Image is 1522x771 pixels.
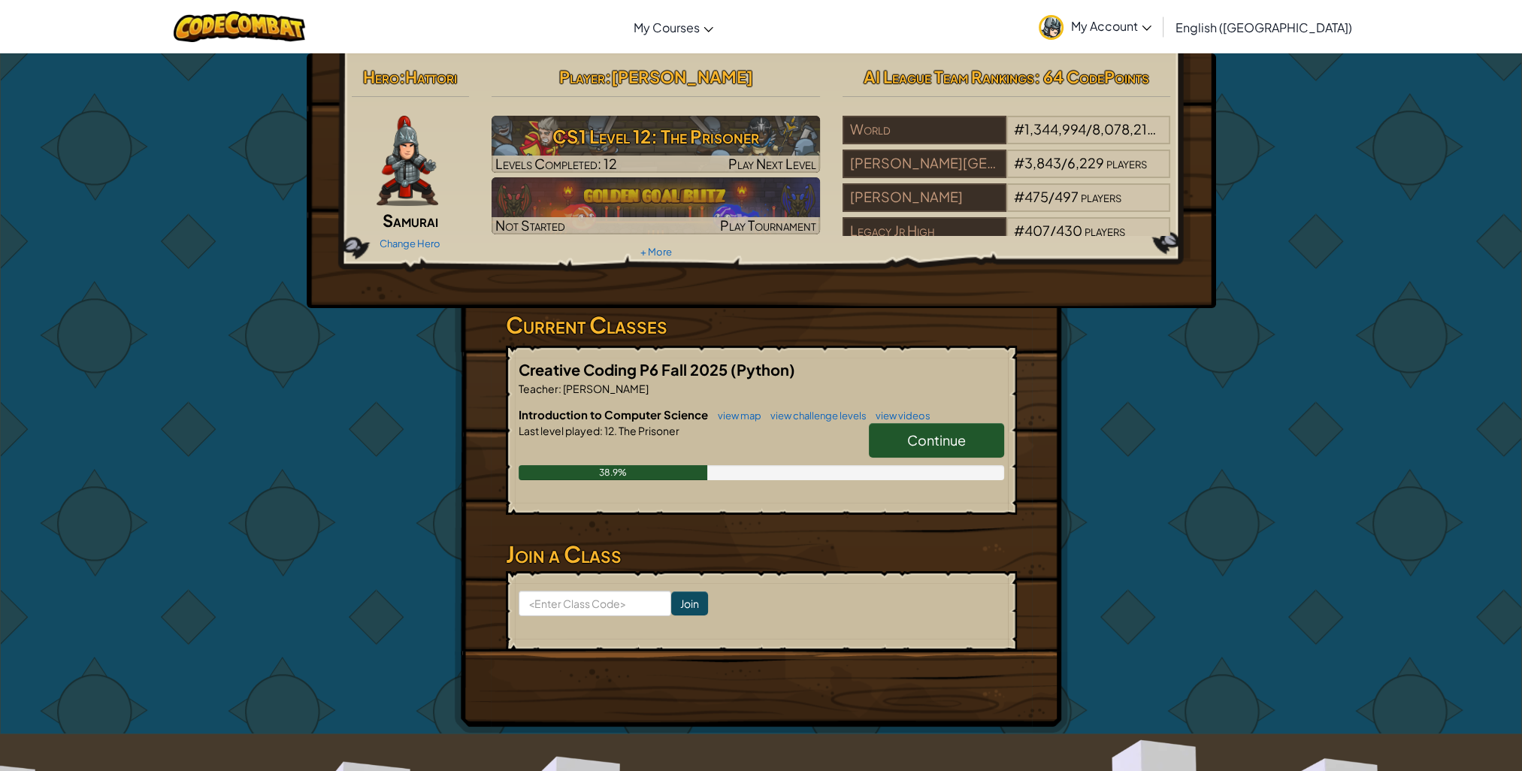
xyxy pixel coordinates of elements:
span: Player [558,66,604,87]
span: 475 [1024,188,1048,205]
span: 12. [603,424,617,437]
a: view videos [868,410,930,422]
span: Creative Coding P6 Fall 2025 [519,360,731,379]
img: CS1 Level 12: The Prisoner [492,116,820,173]
div: [PERSON_NAME][GEOGRAPHIC_DATA] [843,150,1006,178]
a: Play Next Level [492,116,820,173]
span: Play Tournament [720,216,816,234]
img: samurai.pose.png [377,116,438,206]
div: Legacy Jr High [843,217,1006,246]
a: Not StartedPlay Tournament [492,177,820,234]
span: 8,078,218 [1092,120,1156,138]
a: English ([GEOGRAPHIC_DATA]) [1168,7,1360,47]
img: CodeCombat logo [174,11,305,42]
span: # [1014,154,1024,171]
span: 1,344,994 [1024,120,1086,138]
a: Legacy Jr High#407/430players [843,231,1171,249]
a: World#1,344,994/8,078,218players [843,130,1171,147]
span: : [604,66,610,87]
span: / [1048,188,1055,205]
a: view challenge levels [763,410,867,422]
div: World [843,116,1006,144]
a: + More [640,246,671,258]
h3: Current Classes [506,308,1017,342]
span: # [1014,120,1024,138]
span: players [1157,120,1198,138]
span: AI League Team Rankings [864,66,1034,87]
a: [PERSON_NAME]#475/497players [843,198,1171,215]
span: : [558,382,561,395]
span: 3,843 [1024,154,1061,171]
a: view map [710,410,761,422]
span: Play Next Level [728,155,816,172]
a: My Account [1031,3,1159,50]
img: Golden Goal [492,177,820,234]
span: # [1014,188,1024,205]
span: players [1081,188,1121,205]
span: Continue [907,431,966,449]
span: [PERSON_NAME] [561,382,649,395]
h3: Join a Class [506,537,1017,571]
img: avatar [1039,15,1064,40]
span: Last level played [519,424,600,437]
span: / [1086,120,1092,138]
span: : [600,424,603,437]
span: English ([GEOGRAPHIC_DATA]) [1176,20,1352,35]
span: / [1050,222,1056,239]
span: # [1014,222,1024,239]
span: / [1061,154,1067,171]
span: My Account [1071,18,1151,34]
span: 430 [1056,222,1082,239]
span: The Prisoner [617,424,679,437]
span: (Python) [731,360,795,379]
span: [PERSON_NAME] [610,66,752,87]
a: [PERSON_NAME][GEOGRAPHIC_DATA]#3,843/6,229players [843,164,1171,181]
span: players [1085,222,1125,239]
span: Not Started [495,216,565,234]
span: Samurai [383,210,438,231]
span: players [1106,154,1147,171]
span: Levels Completed: 12 [495,155,617,172]
span: My Courses [634,20,700,35]
span: 6,229 [1067,154,1104,171]
a: My Courses [626,7,721,47]
span: 407 [1024,222,1050,239]
span: Hattori [405,66,457,87]
span: Hero [363,66,399,87]
span: Teacher [519,382,558,395]
a: Change Hero [380,237,440,249]
input: Join [671,591,708,615]
div: [PERSON_NAME] [843,183,1006,212]
span: 497 [1055,188,1079,205]
span: : 64 CodePoints [1034,66,1149,87]
h3: CS1 Level 12: The Prisoner [492,119,820,153]
input: <Enter Class Code> [519,591,671,616]
div: 38.9% [519,465,707,480]
span: : [399,66,405,87]
span: Introduction to Computer Science [519,407,710,422]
